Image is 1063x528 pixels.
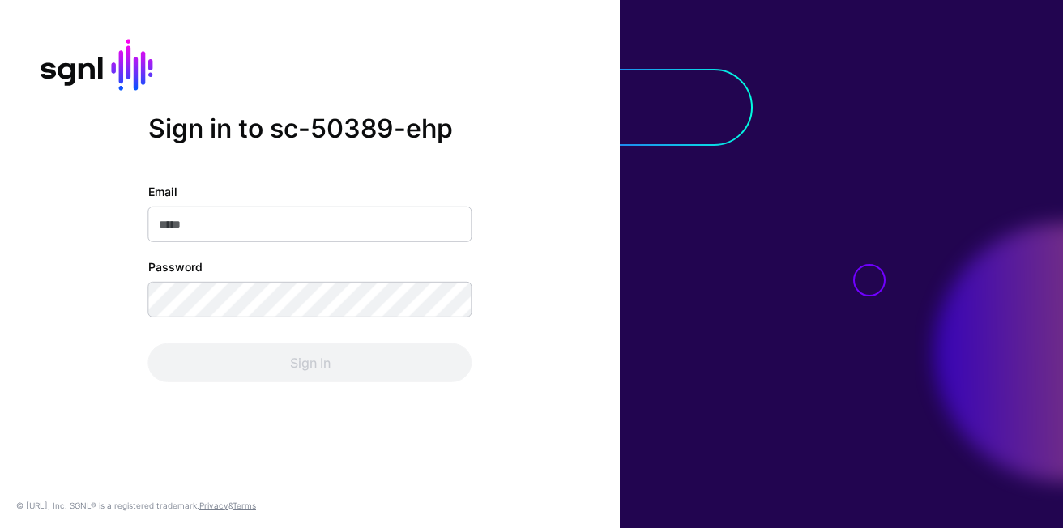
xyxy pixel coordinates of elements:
[16,499,256,512] div: © [URL], Inc. SGNL® is a registered trademark. &
[148,113,472,144] h2: Sign in to sc-50389-ehp
[233,500,256,510] a: Terms
[199,500,228,510] a: Privacy
[148,183,177,200] label: Email
[148,258,203,275] label: Password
